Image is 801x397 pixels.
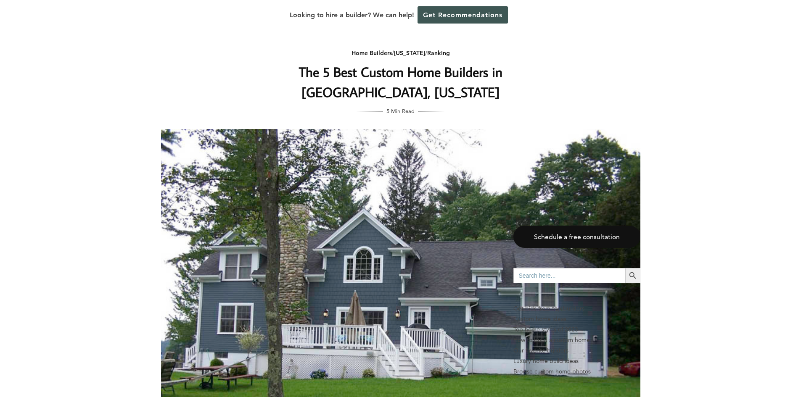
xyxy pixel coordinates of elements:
span: 5 Min Read [386,106,415,116]
h1: The 5 Best Custom Home Builders in [GEOGRAPHIC_DATA], [US_STATE] [233,62,568,102]
a: Ranking [427,49,450,57]
a: [US_STATE] [394,49,425,57]
a: Home Builders [352,49,392,57]
div: / / [233,48,568,58]
a: Get Recommendations [418,6,508,24]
